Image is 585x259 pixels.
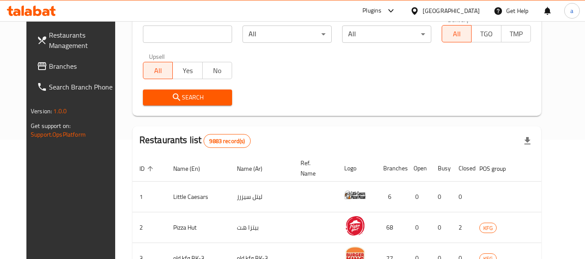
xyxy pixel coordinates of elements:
[53,106,67,117] span: 1.0.0
[471,25,501,42] button: TGO
[204,134,250,148] div: Total records count
[505,28,527,40] span: TMP
[452,182,472,212] td: 0
[176,64,199,77] span: Yes
[517,131,538,151] div: Export file
[342,26,431,43] div: All
[31,106,52,117] span: Version:
[475,28,498,40] span: TGO
[452,212,472,243] td: 2
[49,61,117,71] span: Branches
[452,155,472,182] th: Closed
[480,223,496,233] span: KFG
[344,184,366,206] img: Little Caesars
[204,137,250,145] span: 9883 record(s)
[446,28,468,40] span: All
[206,64,229,77] span: No
[301,158,327,179] span: Ref. Name
[133,182,166,212] td: 1
[202,62,232,79] button: No
[362,6,381,16] div: Plugins
[407,182,431,212] td: 0
[431,212,452,243] td: 0
[150,92,225,103] span: Search
[431,182,452,212] td: 0
[166,182,230,212] td: Little Caesars
[423,6,480,16] div: [GEOGRAPHIC_DATA]
[173,163,211,174] span: Name (En)
[30,25,124,56] a: Restaurants Management
[166,212,230,243] td: Pizza Hut
[570,6,573,16] span: a
[49,82,117,92] span: Search Branch Phone
[147,64,169,77] span: All
[501,25,531,42] button: TMP
[407,212,431,243] td: 0
[30,56,124,77] a: Branches
[230,212,294,243] td: بيتزا هت
[479,163,517,174] span: POS group
[376,155,407,182] th: Branches
[242,26,332,43] div: All
[237,163,274,174] span: Name (Ar)
[442,25,472,42] button: All
[31,129,86,140] a: Support.OpsPlatform
[230,182,294,212] td: ليتل سيزرز
[133,212,166,243] td: 2
[49,30,117,51] span: Restaurants Management
[376,212,407,243] td: 68
[30,77,124,97] a: Search Branch Phone
[31,120,71,131] span: Get support on:
[139,134,251,148] h2: Restaurants list
[344,215,366,237] img: Pizza Hut
[143,90,232,106] button: Search
[149,53,165,59] label: Upsell
[172,62,202,79] button: Yes
[139,163,156,174] span: ID
[337,155,376,182] th: Logo
[376,182,407,212] td: 6
[143,62,173,79] button: All
[143,26,232,43] input: Search for restaurant name or ID..
[448,16,469,22] label: Delivery
[431,155,452,182] th: Busy
[407,155,431,182] th: Open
